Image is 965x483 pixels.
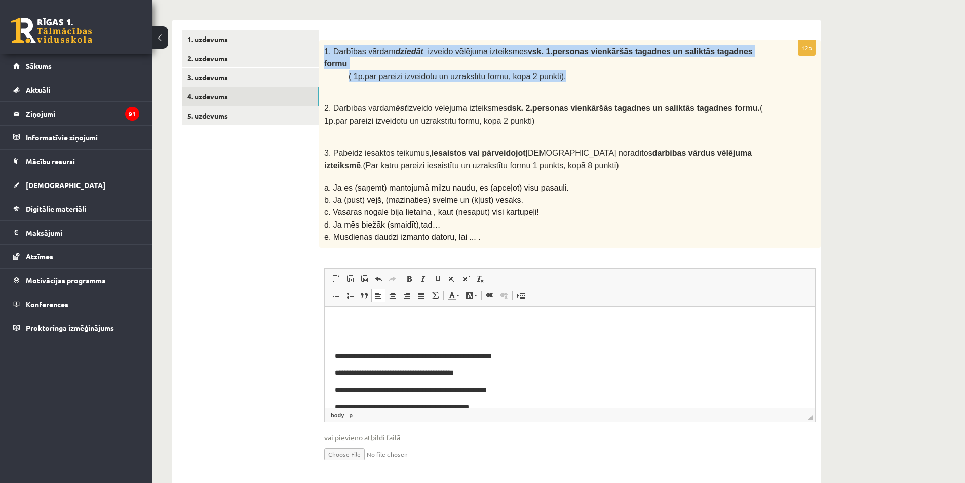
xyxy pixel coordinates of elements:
a: Отменить (Ctrl+Z) [371,272,385,285]
span: b. Ja (pūst) vējš, (mazināties) svelme un (kļūst) vēsāks. [324,196,523,204]
a: Убрать ссылку [497,289,511,302]
a: Aktuāli [13,78,139,101]
a: Надстрочный индекс [459,272,473,285]
a: Maksājumi [13,221,139,244]
a: Вставить только текст (Ctrl+Shift+V) [343,272,357,285]
a: 4. uzdevums [182,87,319,106]
a: Informatīvie ziņojumi [13,126,139,149]
u: ēst [396,104,407,113]
a: Подстрочный индекс [445,272,459,285]
span: [DEMOGRAPHIC_DATA] [26,180,105,190]
span: e. Mūsdienās daudzi izmanto datoru, lai ... . [324,233,481,241]
span: Aktuāli [26,85,50,94]
a: Цвет текста [445,289,462,302]
span: Mācību resursi [26,157,75,166]
a: По ширине [414,289,428,302]
a: Полужирный (Ctrl+B) [402,272,416,285]
a: Вставить разрыв страницы для печати [514,289,528,302]
a: Konferences [13,292,139,316]
legend: Informatīvie ziņojumi [26,126,139,149]
a: Вставить (Ctrl+V) [329,272,343,285]
a: Mācību resursi [13,150,139,173]
b: vsk. 1.personas vienkāršās tagadnes un saliktās tagadnes formu [324,47,753,68]
a: По центру [385,289,400,302]
legend: Maksājumi [26,221,139,244]
span: ( 1p.par pareizi izveidotu un uzrakstītu formu, kopā 2 punkti). [349,72,566,81]
span: vai pievieno atbildi failā [324,432,816,443]
b: iesaistos vai pārveidojot [432,148,526,157]
span: 1. Darbības vārdam izveido vēlējuma izteiksmes [324,47,753,68]
a: Вставить / удалить маркированный список [343,289,357,302]
a: Элемент body [329,411,346,420]
a: Подчеркнутый (Ctrl+U) [431,272,445,285]
a: Ziņojumi91 [13,102,139,125]
a: По левому краю [371,289,385,302]
a: 2. uzdevums [182,49,319,68]
a: [DEMOGRAPHIC_DATA] [13,173,139,197]
span: c. Vasaras nogale bija lietaina , kaut (nesapūt) visi kartupeļi! [324,208,539,216]
a: Вставить из Word [357,272,371,285]
a: Digitālie materiāli [13,197,139,220]
span: Atzīmes [26,252,53,261]
span: 3. Pabeidz iesāktos teikumus, [DEMOGRAPHIC_DATA] norādītos .(Par katru pareizi iesaistītu un uzra... [324,148,752,169]
a: Цитата [357,289,371,302]
p: 12p [798,40,816,56]
span: Motivācijas programma [26,276,106,285]
body: Визуальный текстовый редактор, wiswyg-editor-user-answer-47024766680320 [10,10,480,123]
a: Цвет фона [462,289,480,302]
span: Sākums [26,61,52,70]
b: darbības vārdus vēlējuma izteiksmē [324,148,752,169]
span: Перетащите для изменения размера [808,415,813,420]
a: Sākums [13,54,139,78]
a: Atzīmes [13,245,139,268]
a: 1. uzdevums [182,30,319,49]
a: Вставить / удалить нумерованный список [329,289,343,302]
span: 2. Darbības vārdam izveido vēlējuma izteiksmes ( 1p.par pareizi izveidotu un uzrakstītu formu, ko... [324,104,762,125]
span: a. Ja es (saņemt) mantojumā milzu naudu, es (apceļot) visu pasauli. [324,183,569,192]
a: 3. uzdevums [182,68,319,87]
u: dziedāt [396,47,423,56]
a: Motivācijas programma [13,269,139,292]
a: Математика [428,289,442,302]
legend: Ziņojumi [26,102,139,125]
a: По правому краю [400,289,414,302]
span: Digitālie materiāli [26,204,86,213]
b: dsk. 2.personas vienkāršās tagadnes un saliktās tagadnes formu. [507,104,760,113]
i: 91 [125,107,139,121]
a: Вставить/Редактировать ссылку (Ctrl+K) [483,289,497,302]
a: Курсив (Ctrl+I) [416,272,431,285]
a: Повторить (Ctrl+Y) [385,272,400,285]
a: 5. uzdevums [182,106,319,125]
span: d. Ja mēs biežāk (smaidīt),tad… [324,220,440,229]
a: Убрать форматирование [473,272,487,285]
span: Konferences [26,300,68,309]
span: Proktoringa izmēģinājums [26,323,114,332]
a: Элемент p [347,411,355,420]
iframe: Визуальный текстовый редактор, wiswyg-editor-user-answer-47024766680320 [325,307,815,408]
a: Proktoringa izmēģinājums [13,316,139,340]
a: Rīgas 1. Tālmācības vidusskola [11,18,92,43]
